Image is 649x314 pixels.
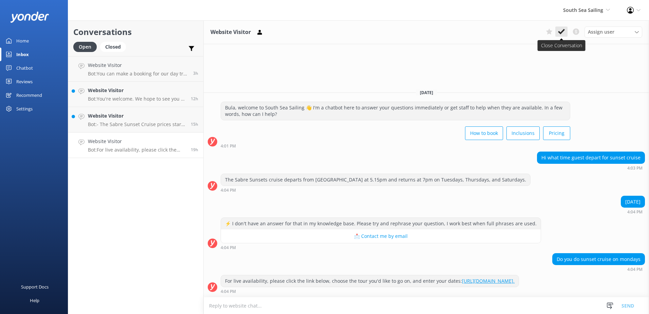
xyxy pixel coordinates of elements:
p: Bot: You're welcome. We hope to see you at [GEOGRAPHIC_DATA] soon! [88,96,186,102]
div: Assign User [585,27,642,37]
div: Sep 29 2025 05:01pm (UTC +13:00) Pacific/Auckland [221,143,570,148]
strong: 4:04 PM [221,188,236,192]
p: Bot: You can make a booking for our day trip or sunset cruise online via our website at [URL][DOM... [88,71,188,77]
div: The Sabre Sunsets cruise departs from [GEOGRAPHIC_DATA] at 5.15pm and returns at 7pm on Tuesdays,... [221,174,530,186]
span: Sep 29 2025 09:12pm (UTC +13:00) Pacific/Auckland [191,121,198,127]
strong: 4:04 PM [221,246,236,250]
span: Sep 29 2025 05:04pm (UTC +13:00) Pacific/Auckland [191,147,198,153]
div: Sep 29 2025 05:04pm (UTC +13:00) Pacific/Auckland [221,188,531,192]
strong: 4:01 PM [221,144,236,148]
div: Sep 29 2025 05:03pm (UTC +13:00) Pacific/Auckland [537,165,645,170]
div: Sep 29 2025 05:04pm (UTC +13:00) Pacific/Auckland [552,267,645,272]
img: yonder-white-logo.png [10,12,49,23]
a: Website VisitorBot:- The Sabre Sunset Cruise prices start from $149 per adult and $75 per child. ... [68,107,203,133]
button: Inclusions [506,126,540,140]
button: How to book [465,126,503,140]
div: Open [73,42,97,52]
div: For live availability, please click the link below, choose the tour you'd like to go on, and ente... [221,275,519,287]
h4: Website Visitor [88,138,186,145]
p: Bot: - The Sabre Sunset Cruise prices start from $149 per adult and $75 per child. - The Full Day... [88,121,186,127]
a: Website VisitorBot:For live availability, please click the link below, choose the tour you'd like... [68,133,203,158]
h3: Website Visitor [210,28,251,37]
div: Sep 29 2025 05:04pm (UTC +13:00) Pacific/Auckland [221,245,541,250]
strong: 4:04 PM [627,210,643,214]
div: Recommend [16,88,42,102]
div: Hi what time guest depart for sunset cruise [537,152,645,163]
div: Closed [100,42,126,52]
a: Open [73,43,100,50]
strong: 4:03 PM [627,166,643,170]
span: Sep 30 2025 09:22am (UTC +13:00) Pacific/Auckland [193,70,198,76]
strong: 4:04 PM [221,290,236,294]
a: Website VisitorBot:You're welcome. We hope to see you at [GEOGRAPHIC_DATA] soon!12h [68,82,203,107]
div: Inbox [16,48,29,61]
strong: 4:04 PM [627,267,643,272]
button: 📩 Contact me by email [221,229,541,243]
h4: Website Visitor [88,62,188,69]
h4: Website Visitor [88,112,186,120]
span: Sep 29 2025 11:52pm (UTC +13:00) Pacific/Auckland [191,96,198,102]
a: Closed [100,43,129,50]
div: Sep 29 2025 05:04pm (UTC +13:00) Pacific/Auckland [221,289,519,294]
span: South Sea Sailing [563,7,603,13]
div: Do you do sunset cruise on mondays [553,254,645,265]
div: Reviews [16,75,33,88]
div: Sep 29 2025 05:04pm (UTC +13:00) Pacific/Auckland [621,209,645,214]
a: Website VisitorBot:You can make a booking for our day trip or sunset cruise online via our websit... [68,56,203,82]
h2: Conversations [73,25,198,38]
span: [DATE] [416,90,437,95]
div: Help [30,294,39,307]
div: ⚡ I don't have an answer for that in my knowledge base. Please try and rephrase your question, I ... [221,218,541,229]
div: Support Docs [21,280,49,294]
h4: Website Visitor [88,87,186,94]
div: Chatbot [16,61,33,75]
div: [DATE] [621,196,645,208]
a: [URL][DOMAIN_NAME]. [462,278,515,284]
div: Settings [16,102,33,116]
button: Pricing [543,126,570,140]
p: Bot: For live availability, please click the link below, choose the tour you'd like to go on, and... [88,147,186,153]
div: Home [16,34,29,48]
span: Assign user [588,28,614,36]
div: Bula, welcome to South Sea Sailing 👋 I'm a chatbot here to answer your questions immediately or g... [221,102,570,120]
